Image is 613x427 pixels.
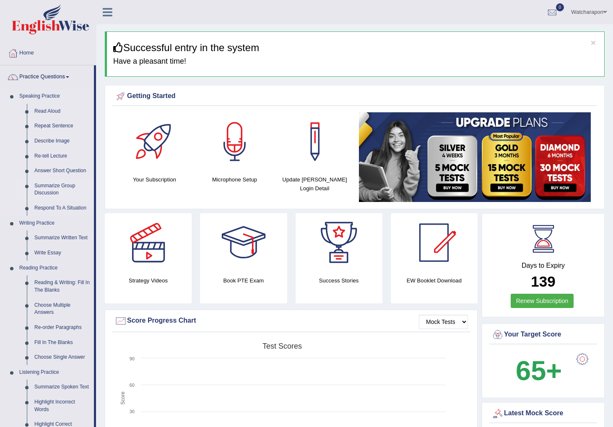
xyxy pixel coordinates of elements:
[113,42,598,53] h3: Successful entry in the system
[359,112,591,202] img: small5.jpg
[31,230,94,246] a: Summarize Written Text
[531,273,555,290] b: 139
[114,315,468,327] div: Score Progress Chart
[491,262,595,269] h4: Days to Expiry
[16,261,94,276] a: Reading Practice
[16,89,94,104] a: Speaking Practice
[130,409,135,414] text: 30
[262,342,302,350] tspan: Test scores
[591,38,596,47] button: ×
[200,276,287,285] h4: Book PTE Exam
[16,365,94,380] a: Listening Practice
[296,276,382,285] h4: Success Stories
[114,90,595,103] div: Getting Started
[279,175,351,193] h4: Update [PERSON_NAME] Login Detail
[0,65,94,86] a: Practice Questions
[31,395,94,417] a: Highlight Incorrect Words
[511,294,574,308] a: Renew Subscription
[31,163,94,179] a: Answer Short Question
[31,380,94,395] a: Summarize Spoken Text
[31,335,94,350] a: Fill In The Blanks
[113,57,598,66] h4: Have a pleasant time!
[391,276,478,285] h4: EW Booklet Download
[16,216,94,231] a: Writing Practice
[199,175,270,184] h4: Microphone Setup
[556,3,564,11] span: 0
[31,350,94,365] a: Choose Single Answer
[119,175,190,184] h4: Your Subscription
[0,41,96,62] a: Home
[130,356,135,361] text: 90
[130,383,135,388] text: 60
[31,119,94,134] a: Repeat Sentence
[31,104,94,119] a: Read Aloud
[491,407,595,420] div: Latest Mock Score
[31,275,94,298] a: Reading & Writing: Fill In The Blanks
[31,149,94,164] a: Re-tell Lecture
[31,246,94,261] a: Write Essay
[31,134,94,149] a: Describe Image
[516,355,562,386] b: 65+
[491,329,595,341] div: Your Target Score
[31,179,94,201] a: Summarize Group Discussion
[31,201,94,216] a: Respond To A Situation
[31,298,94,320] a: Choose Multiple Answers
[105,276,192,285] h4: Strategy Videos
[31,320,94,335] a: Re-order Paragraphs
[120,391,126,405] tspan: Score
